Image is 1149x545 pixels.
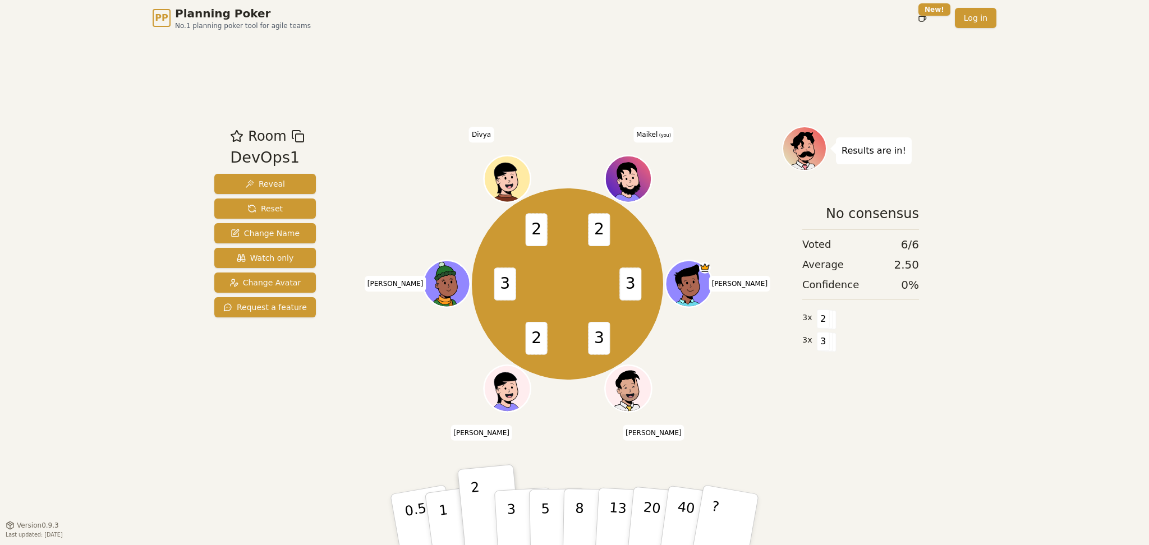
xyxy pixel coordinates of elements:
[802,237,831,252] span: Voted
[623,425,684,441] span: Click to change your name
[588,322,610,355] span: 3
[153,6,311,30] a: PPPlanning PokerNo.1 planning poker tool for agile teams
[802,277,859,293] span: Confidence
[248,126,286,146] span: Room
[802,257,844,272] span: Average
[901,237,919,252] span: 6 / 6
[525,213,547,246] span: 2
[802,334,812,347] span: 3 x
[588,213,610,246] span: 2
[247,203,283,214] span: Reset
[817,332,830,351] span: 3
[525,322,547,355] span: 2
[901,277,919,293] span: 0 %
[709,276,770,292] span: Click to change your name
[633,127,674,143] span: Click to change your name
[918,3,950,16] div: New!
[214,272,316,293] button: Change Avatar
[802,312,812,324] span: 3 x
[214,223,316,243] button: Change Name
[606,157,650,201] button: Click to change your avatar
[230,126,243,146] button: Add as favourite
[451,425,512,441] span: Click to change your name
[842,143,906,159] p: Results are in!
[6,521,59,530] button: Version0.9.3
[230,146,304,169] div: DevOps1
[6,532,63,538] span: Last updated: [DATE]
[955,8,996,28] a: Log in
[619,267,641,301] span: 3
[237,252,294,264] span: Watch only
[470,479,485,541] p: 2
[658,133,671,138] span: (you)
[155,11,168,25] span: PP
[175,21,311,30] span: No.1 planning poker tool for agile teams
[245,178,285,190] span: Reveal
[699,262,711,274] span: Yashvant is the host
[912,8,932,28] button: New!
[223,302,307,313] span: Request a feature
[494,267,516,301] span: 3
[214,174,316,194] button: Reveal
[826,205,919,223] span: No consensus
[17,521,59,530] span: Version 0.9.3
[214,297,316,317] button: Request a feature
[175,6,311,21] span: Planning Poker
[214,248,316,268] button: Watch only
[231,228,300,239] span: Change Name
[229,277,301,288] span: Change Avatar
[894,257,919,272] span: 2.50
[469,127,494,143] span: Click to change your name
[817,310,830,329] span: 2
[365,276,426,292] span: Click to change your name
[214,198,316,219] button: Reset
